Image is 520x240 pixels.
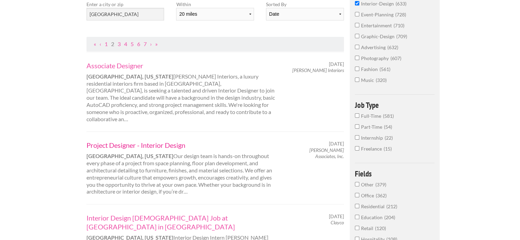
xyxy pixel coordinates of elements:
[329,61,344,67] span: [DATE]
[361,146,384,152] span: Freelance
[355,67,359,71] input: fashion561
[111,41,114,47] a: Page 2
[385,135,393,141] span: 22
[361,44,387,50] span: advertising
[361,193,376,198] span: Office
[361,113,383,119] span: Full-Time
[355,56,359,60] input: photography607
[361,182,375,187] span: Other
[329,213,344,220] span: [DATE]
[86,153,173,159] strong: [GEOGRAPHIC_DATA], [US_STATE]
[355,124,359,129] input: Part-Time54
[355,77,359,82] input: music320
[81,141,283,195] div: Our design team is hands-on throughout every phase of a project from space planning, floor plan d...
[376,193,387,198] span: 362
[144,41,147,47] a: Page 7
[355,182,359,186] input: Other379
[266,8,344,20] select: Sort results by
[376,77,387,83] span: 320
[94,41,96,47] a: First Page
[86,141,277,150] a: Project Designer - Interior Design
[86,1,164,8] label: Enter a city or zip
[355,101,435,109] h4: Job Type
[309,147,344,159] em: [PERSON_NAME] Associates, Inc.
[331,220,344,225] em: Clayco
[361,23,394,28] span: entertainment
[86,61,277,70] a: Associate Designer
[124,41,127,47] a: Page 4
[86,73,173,80] strong: [GEOGRAPHIC_DATA], [US_STATE]
[361,66,379,72] span: fashion
[384,146,392,152] span: 15
[355,204,359,208] input: Residential212
[387,44,398,50] span: 632
[379,66,390,72] span: 561
[137,41,140,47] a: Page 6
[355,135,359,140] input: Internship22
[396,1,406,6] span: 633
[395,12,406,17] span: 728
[118,41,121,47] a: Page 3
[361,55,390,61] span: photography
[355,45,359,49] input: advertising632
[355,226,359,230] input: Retail120
[394,23,404,28] span: 710
[384,124,392,130] span: 54
[81,61,283,123] div: [PERSON_NAME] Interiors, a luxury residential interiors firm based in [GEOGRAPHIC_DATA], [GEOGRAP...
[361,203,386,209] span: Residential
[375,182,386,187] span: 379
[361,12,395,17] span: event-planning
[266,1,344,8] label: Sorted By
[131,41,134,47] a: Page 5
[361,135,385,141] span: Internship
[355,1,359,5] input: interior-design633
[355,193,359,197] input: Office362
[361,214,384,220] span: Education
[155,41,158,47] a: Last Page, Page 64
[86,213,277,231] a: Interior Design [DEMOGRAPHIC_DATA] Job at [GEOGRAPHIC_DATA] in [GEOGRAPHIC_DATA]
[386,203,397,209] span: 212
[105,41,108,47] a: Page 1
[99,41,101,47] a: Previous Page
[396,33,407,39] span: 709
[355,113,359,118] input: Full-Time581
[361,225,375,231] span: Retail
[355,170,435,178] h4: Fields
[375,225,386,231] span: 120
[384,214,395,220] span: 204
[355,215,359,219] input: Education204
[355,34,359,38] input: graphic-design709
[361,1,396,6] span: interior-design
[355,23,359,27] input: entertainment710
[361,33,396,39] span: graphic-design
[383,113,394,119] span: 581
[176,1,254,8] label: Within
[355,146,359,151] input: Freelance15
[361,77,376,83] span: music
[355,12,359,16] input: event-planning728
[292,67,344,73] em: [PERSON_NAME] Interiors
[150,41,152,47] a: Next Page
[390,55,401,61] span: 607
[329,141,344,147] span: [DATE]
[361,124,384,130] span: Part-Time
